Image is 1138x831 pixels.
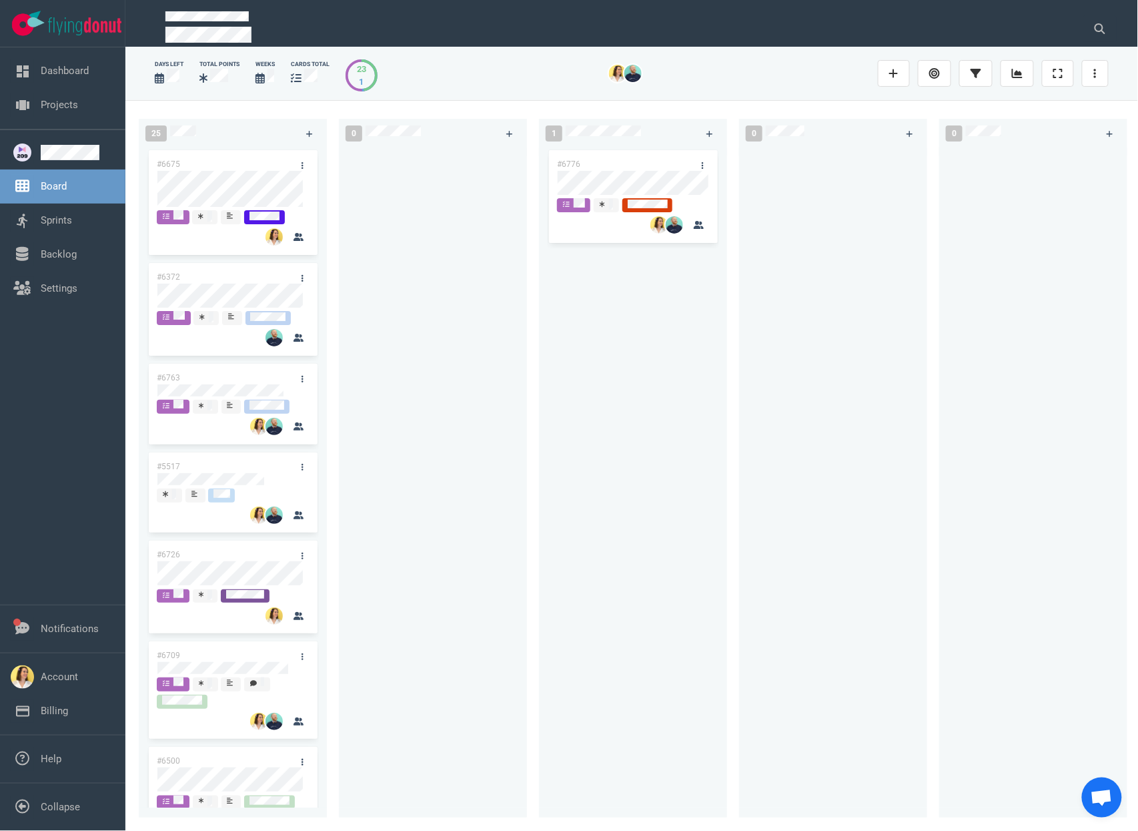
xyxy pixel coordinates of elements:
[41,282,77,294] a: Settings
[41,801,80,813] a: Collapse
[41,623,99,635] a: Notifications
[265,713,283,730] img: 26
[255,60,275,69] div: Weeks
[41,214,72,226] a: Sprints
[546,125,562,142] span: 1
[609,65,626,82] img: 26
[157,462,180,471] a: #5517
[357,75,366,88] div: 1
[250,713,267,730] img: 26
[157,550,180,559] a: #6726
[265,329,283,346] img: 26
[291,60,330,69] div: cards total
[357,63,366,75] div: 23
[41,180,67,192] a: Board
[250,507,267,524] img: 26
[746,125,762,142] span: 0
[666,216,683,234] img: 26
[41,671,78,683] a: Account
[157,651,180,660] a: #6709
[199,60,239,69] div: Total Points
[48,17,121,35] img: Flying Donut text logo
[624,65,642,82] img: 26
[557,160,580,169] a: #6776
[265,228,283,246] img: 26
[250,418,267,435] img: 26
[41,99,78,111] a: Projects
[650,216,668,234] img: 26
[157,373,180,382] a: #6763
[946,125,963,142] span: 0
[157,272,180,282] a: #6372
[41,65,89,77] a: Dashboard
[145,125,167,142] span: 25
[265,418,283,435] img: 26
[41,248,77,260] a: Backlog
[346,125,362,142] span: 0
[155,60,183,69] div: days left
[1082,778,1122,818] div: Ouvrir le chat
[265,607,283,625] img: 26
[157,160,180,169] a: #6675
[157,756,180,766] a: #6500
[41,705,68,717] a: Billing
[265,507,283,524] img: 26
[41,753,61,765] a: Help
